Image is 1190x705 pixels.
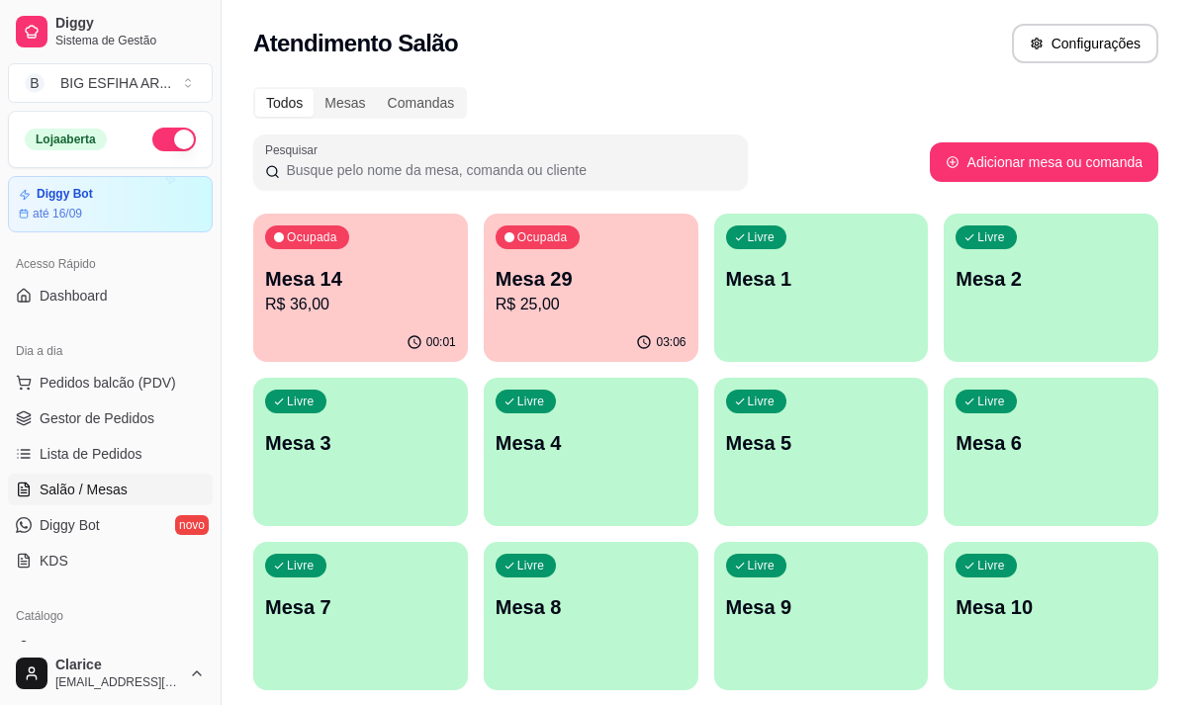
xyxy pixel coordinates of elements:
[8,402,213,434] a: Gestor de Pedidos
[726,265,917,293] p: Mesa 1
[714,542,929,690] button: LivreMesa 9
[8,176,213,232] a: Diggy Botaté 16/09
[977,394,1005,409] p: Livre
[55,15,205,33] span: Diggy
[426,334,456,350] p: 00:01
[8,545,213,576] a: KDS
[484,542,698,690] button: LivreMesa 8
[55,674,181,690] span: [EMAIL_ADDRESS][DOMAIN_NAME]
[8,632,213,663] a: Produtos
[55,33,205,48] span: Sistema de Gestão
[253,542,468,690] button: LivreMesa 7
[265,265,456,293] p: Mesa 14
[956,593,1146,621] p: Mesa 10
[287,394,315,409] p: Livre
[280,160,736,180] input: Pesquisar
[8,474,213,505] a: Salão / Mesas
[8,367,213,398] button: Pedidos balcão (PDV)
[8,280,213,311] a: Dashboard
[25,129,107,150] div: Loja aberta
[255,89,314,117] div: Todos
[55,657,181,674] span: Clarice
[40,373,176,393] span: Pedidos balcão (PDV)
[152,128,196,151] button: Alterar Status
[8,63,213,103] button: Select a team
[40,638,95,658] span: Produtos
[944,378,1158,526] button: LivreMesa 6
[8,650,213,697] button: Clarice[EMAIL_ADDRESS][DOMAIN_NAME]
[60,73,171,93] div: BIG ESFIHA AR ...
[714,378,929,526] button: LivreMesa 5
[714,214,929,362] button: LivreMesa 1
[656,334,686,350] p: 03:06
[40,408,154,428] span: Gestor de Pedidos
[253,28,458,59] h2: Atendimento Salão
[265,293,456,316] p: R$ 36,00
[977,558,1005,573] p: Livre
[748,229,776,245] p: Livre
[496,293,687,316] p: R$ 25,00
[748,394,776,409] p: Livre
[1012,24,1158,63] button: Configurações
[944,542,1158,690] button: LivreMesa 10
[40,286,108,306] span: Dashboard
[8,600,213,632] div: Catálogo
[8,438,213,470] a: Lista de Pedidos
[726,429,917,457] p: Mesa 5
[253,378,468,526] button: LivreMesa 3
[517,229,568,245] p: Ocupada
[287,229,337,245] p: Ocupada
[40,480,128,499] span: Salão / Mesas
[40,515,100,535] span: Diggy Bot
[40,444,142,464] span: Lista de Pedidos
[8,509,213,541] a: Diggy Botnovo
[517,394,545,409] p: Livre
[37,187,93,202] article: Diggy Bot
[377,89,466,117] div: Comandas
[8,335,213,367] div: Dia a dia
[496,265,687,293] p: Mesa 29
[484,378,698,526] button: LivreMesa 4
[496,593,687,621] p: Mesa 8
[253,214,468,362] button: OcupadaMesa 14R$ 36,0000:01
[265,141,324,158] label: Pesquisar
[265,429,456,457] p: Mesa 3
[748,558,776,573] p: Livre
[314,89,376,117] div: Mesas
[40,551,68,571] span: KDS
[8,248,213,280] div: Acesso Rápido
[944,214,1158,362] button: LivreMesa 2
[977,229,1005,245] p: Livre
[8,8,213,55] a: DiggySistema de Gestão
[956,429,1146,457] p: Mesa 6
[726,593,917,621] p: Mesa 9
[930,142,1158,182] button: Adicionar mesa ou comanda
[265,593,456,621] p: Mesa 7
[517,558,545,573] p: Livre
[287,558,315,573] p: Livre
[484,214,698,362] button: OcupadaMesa 29R$ 25,0003:06
[25,73,45,93] span: B
[956,265,1146,293] p: Mesa 2
[496,429,687,457] p: Mesa 4
[33,206,82,221] article: até 16/09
